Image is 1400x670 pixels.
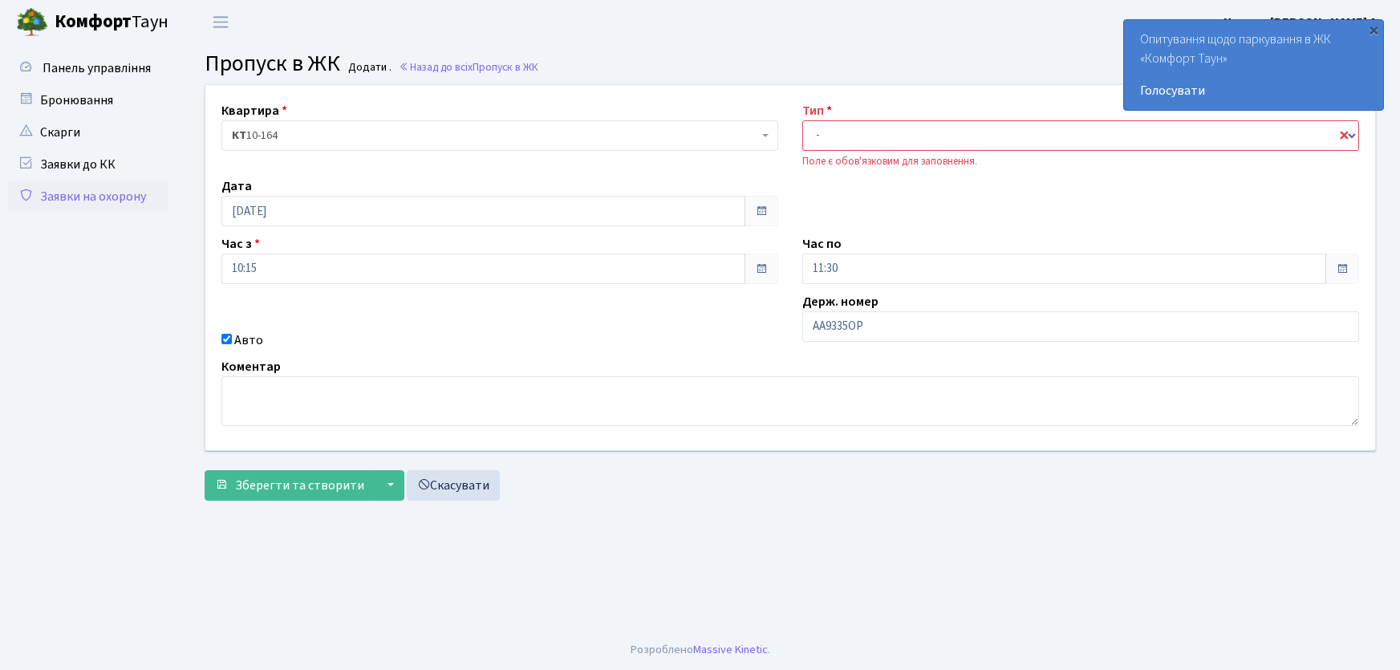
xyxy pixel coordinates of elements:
a: Скасувати [407,470,500,501]
b: Комфорт [55,9,132,35]
span: Панель управління [43,59,151,77]
a: Голосувати [1140,81,1367,100]
label: Держ. номер [802,292,879,311]
a: Цитрус [PERSON_NAME] А. [1223,13,1381,32]
b: Цитрус [PERSON_NAME] А. [1223,14,1381,31]
div: Поле є обов'язковим для заповнення. [802,154,1359,169]
img: logo.png [16,6,48,39]
b: КТ [232,128,246,144]
a: Massive Kinetic [693,641,768,658]
label: Квартира [221,101,287,120]
label: Час по [802,234,842,254]
a: Бронювання [8,84,168,116]
a: Скарги [8,116,168,148]
a: Заявки на охорону [8,181,168,213]
span: Зберегти та створити [235,477,364,494]
div: Опитування щодо паркування в ЖК «Комфорт Таун» [1124,20,1383,110]
a: Панель управління [8,52,168,84]
label: Коментар [221,357,281,376]
span: Таун [55,9,168,36]
span: Пропуск в ЖК [205,47,340,79]
label: Тип [802,101,832,120]
input: AA0001AA [802,311,1359,342]
label: Дата [221,177,252,196]
div: Розроблено . [631,641,770,659]
span: <b>КТ</b>&nbsp;&nbsp;&nbsp;&nbsp;10-164 [221,120,778,151]
span: Пропуск в ЖК [473,59,538,75]
button: Зберегти та створити [205,470,375,501]
a: Назад до всіхПропуск в ЖК [399,59,538,75]
label: Авто [234,331,263,350]
a: Заявки до КК [8,148,168,181]
span: <b>КТ</b>&nbsp;&nbsp;&nbsp;&nbsp;10-164 [232,128,758,144]
small: Додати . [345,61,392,75]
div: × [1366,22,1382,38]
label: Час з [221,234,260,254]
button: Переключити навігацію [201,9,241,35]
